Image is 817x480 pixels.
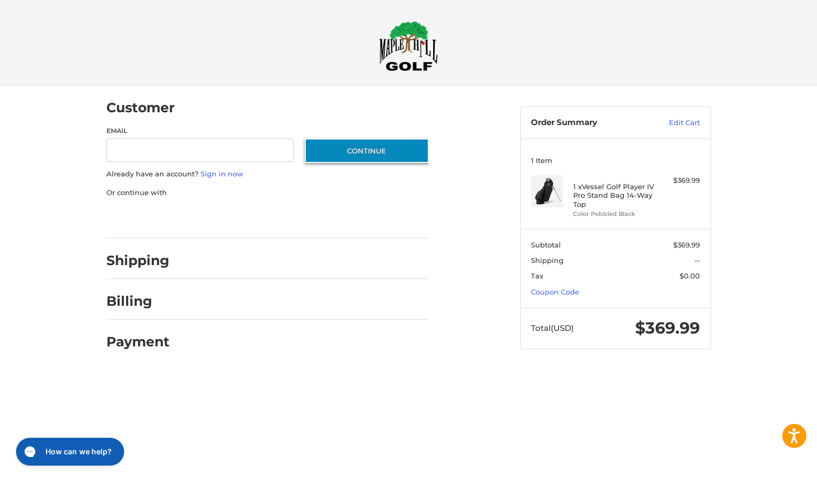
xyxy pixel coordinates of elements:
a: Coupon Code [531,288,579,296]
a: Edit Cart [646,118,700,128]
button: Continue [305,138,429,163]
img: Maple Hill Golf [379,21,438,71]
p: Already have an account? [106,169,429,180]
iframe: PayPal-venmo [284,208,364,228]
p: Or continue with [106,188,429,198]
h3: 1 Item [531,156,700,165]
iframe: PayPal-paylater [194,208,274,228]
span: Total (USD) [531,323,574,333]
li: Color Pebbled Black [573,210,655,219]
iframe: Gorgias live chat messenger [11,434,127,469]
h2: Billing [106,293,169,309]
h2: Customer [106,99,175,116]
h2: Shipping [106,252,169,269]
span: $369.99 [673,241,700,249]
span: $369.99 [635,318,700,338]
span: Tax [531,272,543,280]
span: Shipping [531,256,564,265]
label: Email [106,126,295,136]
h4: 1 x Vessel Golf Player IV Pro Stand Bag 14-Way Top [573,182,655,208]
iframe: PayPal-paypal [103,208,183,228]
span: $0.00 [680,272,700,280]
span: Subtotal [531,241,561,249]
span: -- [695,256,700,265]
a: Sign in now [201,169,243,178]
h2: Payment [106,334,169,350]
h3: Order Summary [531,118,646,128]
div: $369.99 [658,175,700,186]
